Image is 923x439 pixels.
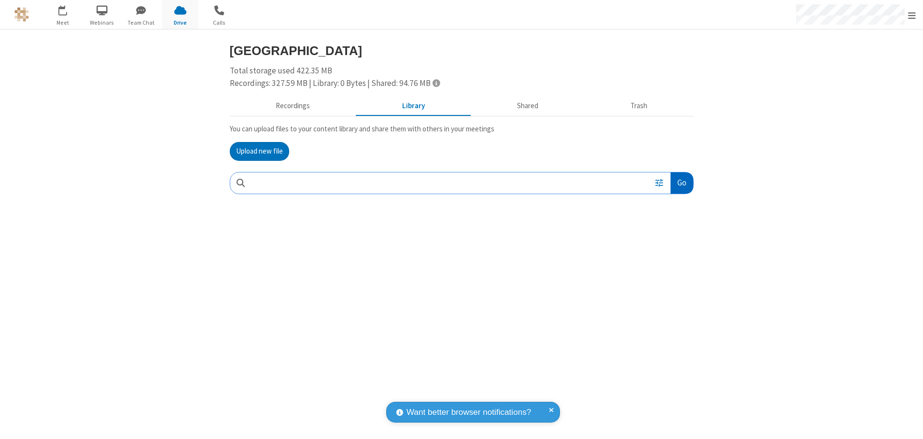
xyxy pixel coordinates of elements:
[585,97,694,115] button: Trash
[230,77,694,90] div: Recordings: 327.59 MB | Library: 0 Bytes | Shared: 94.76 MB
[84,18,120,27] span: Webinars
[230,142,289,161] button: Upload new file
[201,18,238,27] span: Calls
[406,406,531,419] span: Want better browser notifications?
[230,44,694,57] h3: [GEOGRAPHIC_DATA]
[14,7,29,22] img: QA Selenium DO NOT DELETE OR CHANGE
[65,5,71,13] div: 1
[471,97,585,115] button: Shared during meetings
[45,18,81,27] span: Meet
[671,172,693,194] button: Go
[230,97,356,115] button: Recorded meetings
[230,124,694,135] p: You can upload files to your content library and share them with others in your meetings
[433,79,440,87] span: Totals displayed include files that have been moved to the trash.
[123,18,159,27] span: Team Chat
[162,18,198,27] span: Drive
[356,97,471,115] button: Content library
[230,65,694,89] div: Total storage used 422.35 MB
